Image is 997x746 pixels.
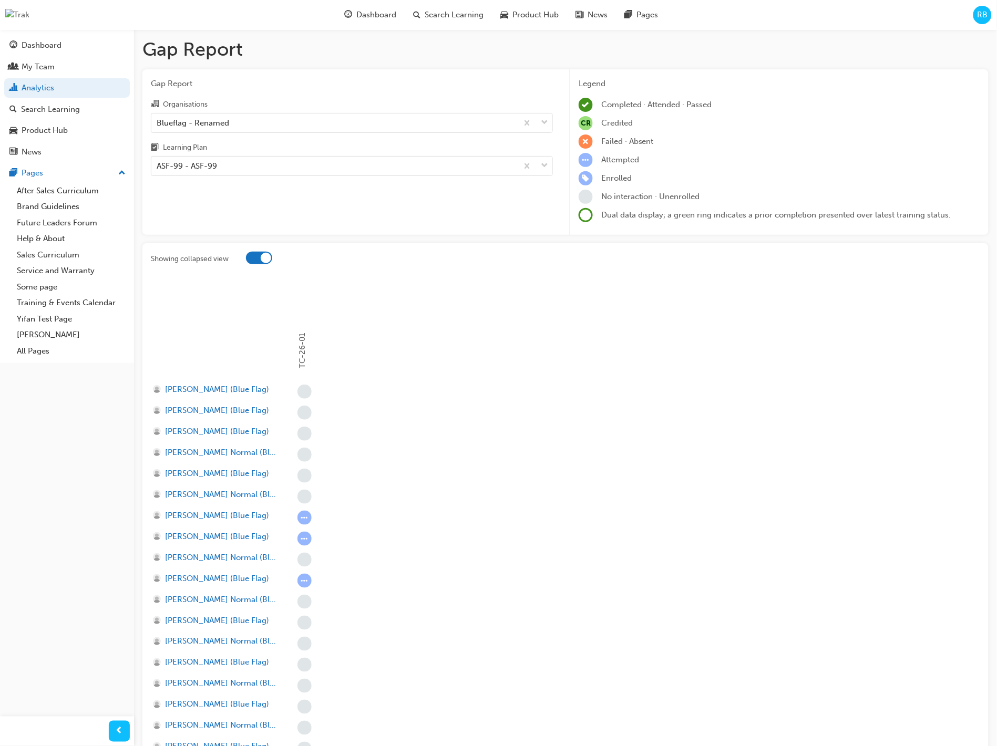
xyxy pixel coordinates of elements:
[153,573,277,585] a: [PERSON_NAME] (Blue Flag)
[13,327,130,343] a: [PERSON_NAME]
[297,532,312,546] span: learningRecordVerb_ATTEMPT-icon
[153,615,277,627] a: [PERSON_NAME] (Blue Flag)
[153,510,277,522] a: [PERSON_NAME] (Blue Flag)
[513,9,559,21] span: Product Hub
[153,531,277,543] a: [PERSON_NAME] (Blue Flag)
[13,183,130,199] a: After Sales Curriculum
[579,78,980,90] div: Legend
[568,4,616,26] a: news-iconNews
[13,343,130,359] a: All Pages
[601,118,633,128] span: Credited
[973,6,992,24] button: RB
[9,84,17,93] span: chart-icon
[163,142,207,153] div: Learning Plan
[345,8,353,22] span: guage-icon
[151,254,229,264] div: Showing collapsed view
[579,153,593,167] span: learningRecordVerb_ATTEMPT-icon
[165,636,277,648] span: [PERSON_NAME] Normal (Blue Flag)
[4,163,130,183] button: Pages
[616,4,667,26] a: pages-iconPages
[576,8,584,22] span: news-icon
[165,720,277,732] span: [PERSON_NAME] Normal (Blue Flag)
[4,36,130,55] a: Dashboard
[4,34,130,163] button: DashboardMy TeamAnalyticsSearch LearningProduct HubNews
[153,405,277,417] a: [PERSON_NAME] (Blue Flag)
[165,405,269,417] span: [PERSON_NAME] (Blue Flag)
[151,78,553,90] span: Gap Report
[153,468,277,480] a: [PERSON_NAME] (Blue Flag)
[153,447,277,459] a: [PERSON_NAME] Normal (Blue Flag)
[165,468,269,480] span: [PERSON_NAME] (Blue Flag)
[9,41,17,50] span: guage-icon
[22,39,61,51] div: Dashboard
[13,279,130,295] a: Some page
[165,678,277,690] span: [PERSON_NAME] Normal (Blue Flag)
[501,8,509,22] span: car-icon
[579,171,593,185] span: learningRecordVerb_ENROLL-icon
[165,552,277,564] span: [PERSON_NAME] Normal (Blue Flag)
[165,384,269,396] span: [PERSON_NAME] (Blue Flag)
[163,99,208,110] div: Organisations
[22,125,68,137] div: Product Hub
[153,699,277,711] a: [PERSON_NAME] (Blue Flag)
[625,8,633,22] span: pages-icon
[153,384,277,396] a: [PERSON_NAME] (Blue Flag)
[297,448,312,462] span: learningRecordVerb_NONE-icon
[297,511,312,525] span: learningRecordVerb_ATTEMPT-icon
[297,385,312,399] span: learningRecordVerb_NONE-icon
[601,137,654,146] span: Failed · Absent
[336,4,405,26] a: guage-iconDashboard
[157,160,217,172] div: ASF-99 - ASF-99
[9,63,17,72] span: people-icon
[165,510,269,522] span: [PERSON_NAME] (Blue Flag)
[601,210,951,220] span: Dual data display; a green ring indicates a prior completion presented over latest training status.
[13,311,130,327] a: Yifan Test Page
[9,105,17,115] span: search-icon
[579,134,593,149] span: learningRecordVerb_FAIL-icon
[405,4,492,26] a: search-iconSearch Learning
[165,657,269,669] span: [PERSON_NAME] (Blue Flag)
[588,9,608,21] span: News
[297,658,312,672] span: learningRecordVerb_NONE-icon
[13,231,130,247] a: Help & About
[425,9,484,21] span: Search Learning
[153,426,277,438] a: [PERSON_NAME] (Blue Flag)
[541,159,548,173] span: down-icon
[297,679,312,693] span: learningRecordVerb_NONE-icon
[601,155,639,164] span: Attempted
[9,126,17,136] span: car-icon
[492,4,568,26] a: car-iconProduct Hub
[637,9,659,21] span: Pages
[165,531,269,543] span: [PERSON_NAME] (Blue Flag)
[4,142,130,162] a: News
[153,489,277,501] a: [PERSON_NAME] Normal (Blue Flag)
[4,57,130,77] a: My Team
[297,616,312,630] span: learningRecordVerb_NONE-icon
[4,100,130,119] a: Search Learning
[297,595,312,609] span: learningRecordVerb_NONE-icon
[165,573,269,585] span: [PERSON_NAME] (Blue Flag)
[9,148,17,157] span: news-icon
[151,100,159,109] span: organisation-icon
[142,38,989,61] h1: Gap Report
[13,295,130,311] a: Training & Events Calendar
[165,489,277,501] span: [PERSON_NAME] Normal (Blue Flag)
[22,167,43,179] div: Pages
[153,552,277,564] a: [PERSON_NAME] Normal (Blue Flag)
[153,657,277,669] a: [PERSON_NAME] (Blue Flag)
[297,553,312,567] span: learningRecordVerb_NONE-icon
[601,192,700,201] span: No interaction · Unenrolled
[165,699,269,711] span: [PERSON_NAME] (Blue Flag)
[5,9,29,21] img: Trak
[297,406,312,420] span: learningRecordVerb_NONE-icon
[357,9,397,21] span: Dashboard
[153,636,277,648] a: [PERSON_NAME] Normal (Blue Flag)
[541,116,548,130] span: down-icon
[297,490,312,504] span: learningRecordVerb_NONE-icon
[153,720,277,732] a: [PERSON_NAME] Normal (Blue Flag)
[297,469,312,483] span: learningRecordVerb_NONE-icon
[297,574,312,588] span: learningRecordVerb_ATTEMPT-icon
[9,169,17,178] span: pages-icon
[579,98,593,112] span: learningRecordVerb_COMPLETE-icon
